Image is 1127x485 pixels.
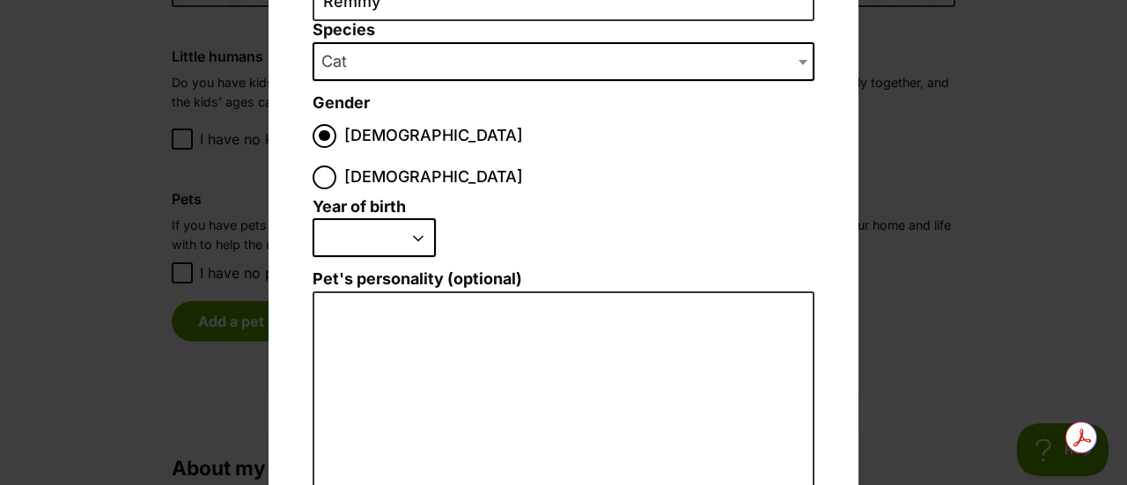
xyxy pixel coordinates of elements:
span: Cat [313,42,814,81]
label: Pet's personality (optional) [313,270,814,289]
label: Year of birth [313,198,406,217]
span: Cat [314,49,365,74]
label: Species [313,21,814,40]
span: [DEMOGRAPHIC_DATA] [344,165,523,189]
span: [DEMOGRAPHIC_DATA] [344,124,523,148]
label: Gender [313,94,370,113]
